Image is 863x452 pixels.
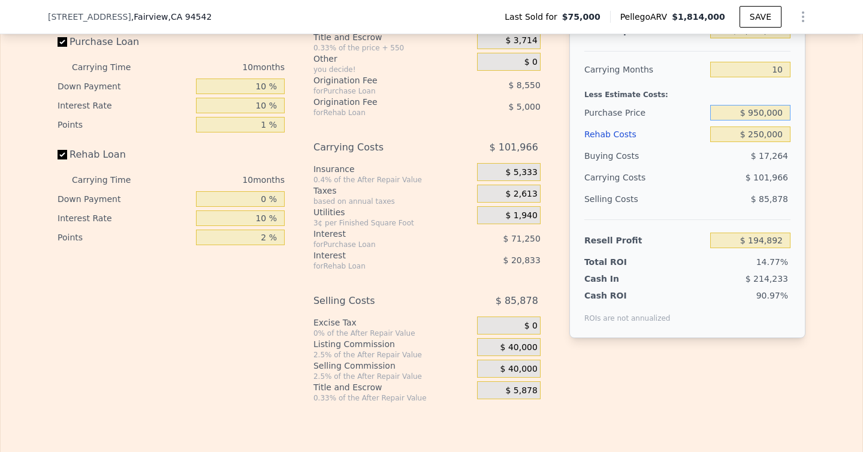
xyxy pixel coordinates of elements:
div: Carrying Costs [313,137,447,158]
span: $ 5,878 [505,385,537,396]
div: Rehab Costs [584,123,705,145]
div: 2.5% of the After Repair Value [313,350,472,360]
span: $ 8,550 [508,80,540,90]
div: 0.33% of the price + 550 [313,43,472,53]
div: Selling Commission [313,360,472,372]
div: 10 months [155,170,285,189]
span: $ 5,333 [505,167,537,178]
div: Carrying Time [72,58,150,77]
span: $ 101,966 [489,137,538,158]
div: Selling Costs [584,188,705,210]
div: Excise Tax [313,317,472,329]
span: 14.77% [756,257,788,267]
span: Last Sold for [505,11,562,23]
div: Carrying Costs [584,167,659,188]
div: ROIs are not annualized [584,302,671,323]
div: 3¢ per Finished Square Foot [313,218,472,228]
div: Selling Costs [313,290,447,312]
span: $75,000 [562,11,601,23]
div: Carrying Months [584,59,705,80]
div: 2.5% of the After Repair Value [313,372,472,381]
div: Insurance [313,163,472,175]
span: $ 40,000 [500,342,538,353]
div: 0.33% of the After Repair Value [313,393,472,403]
div: Buying Costs [584,145,705,167]
label: Purchase Loan [58,31,191,53]
span: Pellego ARV [620,11,672,23]
div: Origination Fee [313,96,447,108]
div: Resell Profit [584,230,705,251]
div: 10 months [155,58,285,77]
span: [STREET_ADDRESS] [48,11,131,23]
div: you decide! [313,65,472,74]
div: based on annual taxes [313,197,472,206]
button: SAVE [740,6,781,28]
span: , Fairview [131,11,212,23]
span: $ 17,264 [751,151,788,161]
div: 0.4% of the After Repair Value [313,175,472,185]
div: Down Payment [58,189,191,209]
span: $ 20,833 [503,255,541,265]
div: Interest Rate [58,96,191,115]
span: $1,814,000 [672,12,725,22]
div: Less Estimate Costs: [584,80,790,102]
div: Down Payment [58,77,191,96]
div: Carrying Time [72,170,150,189]
div: 0% of the After Repair Value [313,329,472,338]
div: Title and Escrow [313,381,472,393]
span: $ 214,233 [746,274,788,284]
button: Show Options [791,5,815,29]
div: Title and Escrow [313,31,472,43]
span: $ 85,878 [496,290,538,312]
span: $ 0 [524,57,538,68]
div: Interest Rate [58,209,191,228]
input: Rehab Loan [58,150,67,159]
span: $ 101,966 [746,173,788,182]
div: Utilities [313,206,472,218]
div: Listing Commission [313,338,472,350]
span: $ 40,000 [500,364,538,375]
span: $ 2,613 [505,189,537,200]
label: Rehab Loan [58,144,191,165]
div: for Purchase Loan [313,86,447,96]
span: $ 0 [524,321,538,332]
div: Other [313,53,472,65]
div: Points [58,115,191,134]
span: , CA 94542 [168,12,212,22]
div: Purchase Price [584,102,705,123]
span: $ 5,000 [508,102,540,112]
span: $ 71,250 [503,234,541,243]
div: Cash ROI [584,290,671,302]
span: 90.97% [756,291,788,300]
div: for Rehab Loan [313,108,447,117]
div: Total ROI [584,256,659,268]
span: $ 1,940 [505,210,537,221]
span: $ 85,878 [751,194,788,204]
div: Cash In [584,273,659,285]
div: Interest [313,228,447,240]
span: $ 3,714 [505,35,537,46]
div: for Rehab Loan [313,261,447,271]
div: for Purchase Loan [313,240,447,249]
input: Purchase Loan [58,37,67,47]
div: Interest [313,249,447,261]
div: Points [58,228,191,247]
div: Origination Fee [313,74,447,86]
div: Taxes [313,185,472,197]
